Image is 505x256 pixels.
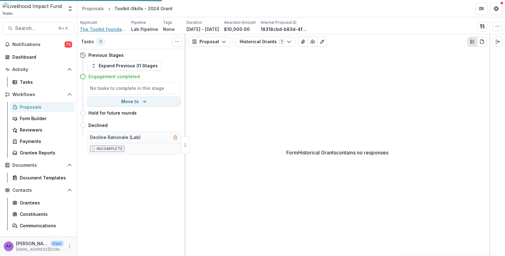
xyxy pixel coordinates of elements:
[12,67,65,72] span: Activity
[87,97,181,107] button: Move to
[90,85,178,91] h5: No tasks to complete in this stage
[66,2,75,15] button: Open entity switcher
[80,4,106,13] a: Proposals
[298,37,308,47] button: View Attached Files
[2,90,75,99] button: Open Workflows
[172,37,182,47] button: Toggle View Cancelled Tasks
[131,20,146,25] p: Pipeline
[317,37,327,47] button: Edit as form
[12,42,65,47] span: Notifications
[2,233,75,243] button: Open Data & Reporting
[20,138,70,145] div: Payments
[475,2,488,15] button: Partners
[51,241,63,246] p: User
[10,136,75,146] a: Payments
[261,26,307,32] p: 18318cbd-b83d-4f7a-905b-e2cd5566cd7f
[188,37,230,47] button: Proposal
[88,110,137,116] h4: Hold for future rounds
[57,25,69,32] div: ⌘ + K
[20,127,70,133] div: Reviewers
[131,26,158,32] p: Lab Pipeline
[81,39,94,44] h3: Tasks
[236,37,296,47] button: Historical Grants1
[20,149,70,156] div: Grantee Reports
[20,104,70,110] div: Proposals
[66,243,73,250] button: More
[87,61,162,71] button: Expand Previous 31 Stages
[96,146,123,152] p: Incomplete
[6,244,11,248] div: Aude Anquetil
[20,115,70,122] div: Form Builder
[88,52,124,58] h4: Previous Stages
[2,160,75,170] button: Open Documents
[10,198,75,208] a: Grantees
[90,134,141,141] h5: Decline Rationale (Lab)
[2,52,75,62] a: Dashboard
[224,26,250,32] p: $10,000.00
[2,40,75,49] button: Notifications72
[65,41,72,48] span: 72
[10,102,75,112] a: Proposals
[80,4,175,13] nav: breadcrumb
[20,222,70,229] div: Communications
[12,236,65,241] span: Data & Reporting
[114,5,173,12] div: Toolkit iSkills - 2024 Grant
[80,26,126,32] a: The Toolkit Foundation
[12,54,70,60] div: Dashboard
[12,188,65,193] span: Contacts
[261,20,297,25] p: Internal Proposal ID
[490,2,503,15] button: Get Help
[20,199,70,206] div: Grantees
[88,122,108,128] h4: Declined
[10,125,75,135] a: Reviewers
[10,220,75,231] a: Communications
[10,77,75,87] a: Tasks
[2,22,75,35] button: Search...
[186,20,202,25] p: Duration
[80,20,97,25] p: Applicant
[10,173,75,183] a: Document Templates
[224,20,256,25] p: Awarded Amount
[2,65,75,74] button: Open Activity
[88,73,140,80] h4: Engagement completed
[10,148,75,158] a: Grantee Reports
[468,37,477,47] button: Plaintext view
[20,79,70,85] div: Tasks
[16,247,63,252] p: [EMAIL_ADDRESS][DOMAIN_NAME]
[10,209,75,219] a: Constituents
[96,38,105,46] span: 0
[12,163,65,168] span: Documents
[16,240,48,247] p: [PERSON_NAME]
[477,37,487,47] button: PDF view
[10,113,75,124] a: Form Builder
[20,174,70,181] div: Document Templates
[163,26,175,32] p: None
[493,37,503,47] button: Expand right
[2,2,63,15] img: Livelihood Impact Fund logo
[20,211,70,217] div: Constituents
[2,185,75,195] button: Open Contacts
[12,92,65,97] span: Workflows
[163,20,172,25] p: Tags
[15,25,54,31] span: Search...
[186,26,219,32] p: [DATE] - [DATE]
[82,5,104,12] div: Proposals
[287,149,389,156] p: Form Historical Grants contains no responses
